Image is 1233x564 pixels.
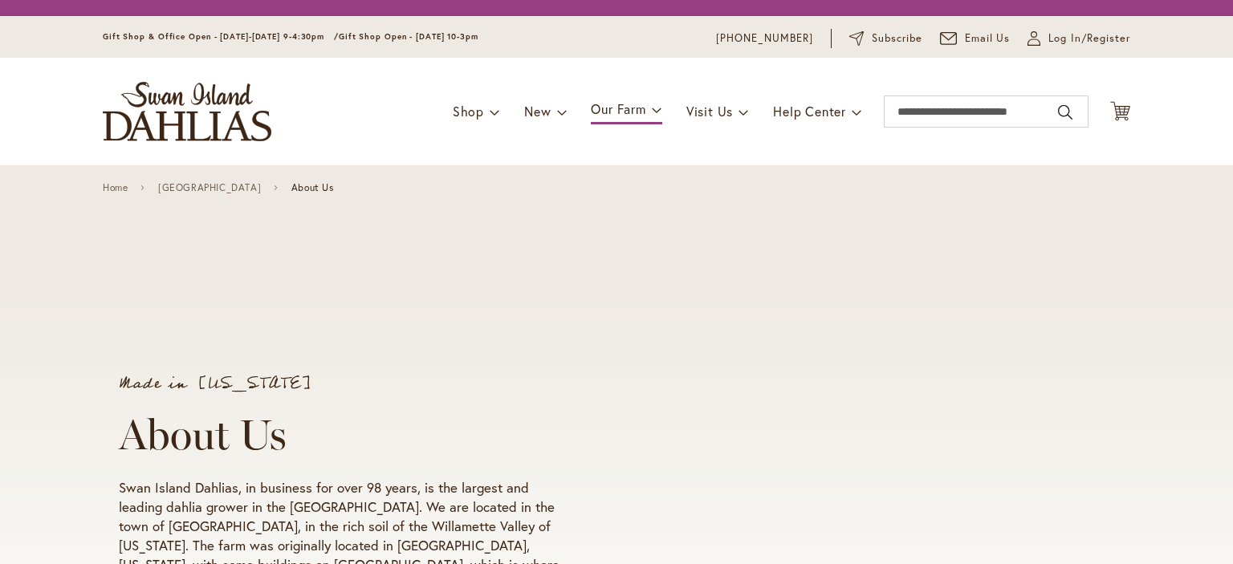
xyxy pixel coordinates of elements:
span: Log In/Register [1048,30,1130,47]
a: [PHONE_NUMBER] [716,30,813,47]
a: Log In/Register [1027,30,1130,47]
span: Our Farm [591,100,645,117]
span: About Us [291,182,334,193]
span: Gift Shop & Office Open - [DATE]-[DATE] 9-4:30pm / [103,31,339,42]
p: Made in [US_STATE] [119,375,570,392]
span: New [524,103,551,120]
span: Visit Us [686,103,733,120]
button: Search [1058,99,1072,125]
span: Subscribe [872,30,922,47]
a: store logo [103,82,271,141]
a: Home [103,182,128,193]
a: [GEOGRAPHIC_DATA] [158,182,261,193]
span: Help Center [773,103,846,120]
a: Subscribe [849,30,922,47]
h1: About Us [119,411,570,459]
span: Gift Shop Open - [DATE] 10-3pm [339,31,478,42]
a: Email Us [940,30,1011,47]
span: Shop [453,103,484,120]
span: Email Us [965,30,1011,47]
